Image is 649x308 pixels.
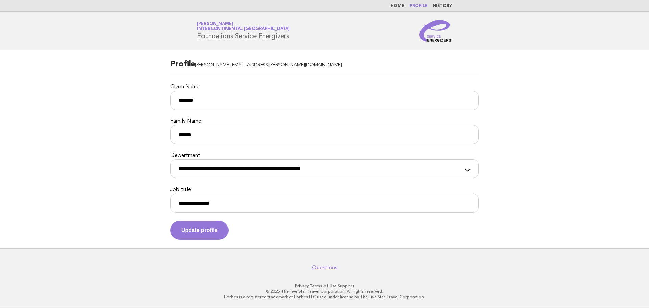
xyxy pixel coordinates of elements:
[170,186,479,193] label: Job title
[197,27,290,31] span: InterContinental [GEOGRAPHIC_DATA]
[118,289,531,294] p: © 2025 The Five Star Travel Corporation. All rights reserved.
[338,284,354,288] a: Support
[433,4,452,8] a: History
[170,221,229,240] button: Update profile
[170,118,479,125] label: Family Name
[170,152,479,159] label: Department
[419,20,452,42] img: Service Energizers
[295,284,309,288] a: Privacy
[170,59,479,75] h2: Profile
[391,4,404,8] a: Home
[197,22,290,40] h1: Foundations Service Energizers
[118,283,531,289] p: · ·
[410,4,428,8] a: Profile
[310,284,337,288] a: Terms of Use
[195,63,342,68] span: [PERSON_NAME][EMAIL_ADDRESS][PERSON_NAME][DOMAIN_NAME]
[197,22,290,31] a: [PERSON_NAME]InterContinental [GEOGRAPHIC_DATA]
[170,84,479,91] label: Given Name
[312,264,337,271] a: Questions
[118,294,531,300] p: Forbes is a registered trademark of Forbes LLC used under license by The Five Star Travel Corpora...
